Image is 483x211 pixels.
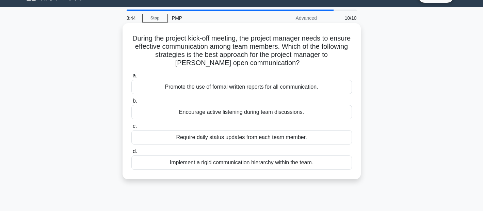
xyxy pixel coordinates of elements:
div: Encourage active listening during team discussions. [131,105,352,119]
span: c. [133,123,137,129]
div: 3:44 [123,11,142,25]
span: a. [133,73,137,78]
div: Advanced [261,11,321,25]
span: d. [133,148,137,154]
div: Require daily status updates from each team member. [131,130,352,145]
div: 10/10 [321,11,361,25]
div: Promote the use of formal written reports for all communication. [131,80,352,94]
div: Implement a rigid communication hierarchy within the team. [131,155,352,170]
div: PMP [168,11,261,25]
span: b. [133,98,137,104]
h5: During the project kick-off meeting, the project manager needs to ensure effective communication ... [131,34,353,67]
a: Stop [142,14,168,22]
